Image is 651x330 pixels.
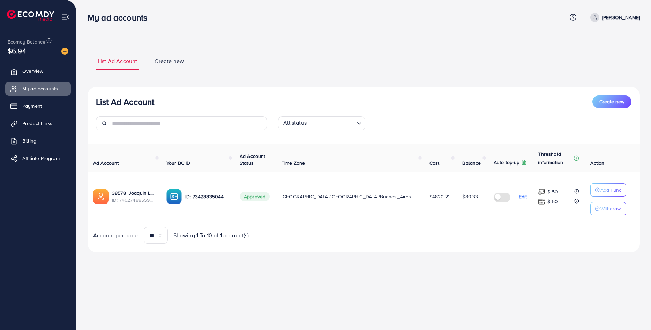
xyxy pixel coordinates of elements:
h3: List Ad Account [96,97,154,107]
img: image [61,48,68,55]
span: Approved [240,192,270,201]
a: [PERSON_NAME] [588,13,640,22]
p: Add Fund [600,186,622,194]
button: Withdraw [590,202,626,215]
a: Affiliate Program [5,151,71,165]
a: My ad accounts [5,82,71,95]
p: [PERSON_NAME] [602,13,640,22]
span: Create new [155,57,184,65]
a: Product Links [5,116,71,130]
span: Showing 1 To 10 of 1 account(s) [173,231,249,239]
span: Time Zone [282,160,305,167]
span: Your BC ID [166,160,190,167]
a: Overview [5,64,71,78]
span: Create new [599,98,624,105]
iframe: Chat [621,299,646,325]
span: [GEOGRAPHIC_DATA]/[GEOGRAPHIC_DATA]/Buenos_Aires [282,193,411,200]
span: List Ad Account [98,57,137,65]
button: Create new [592,95,631,108]
span: My ad accounts [22,85,58,92]
span: Billing [22,137,36,144]
span: Account per page [93,231,138,239]
a: Billing [5,134,71,148]
span: $6.94 [8,46,26,56]
p: Auto top-up [494,158,520,167]
span: Action [590,160,604,167]
span: All status [282,117,308,129]
div: <span class='underline'>38578_Joaquin Lautaro_1737556624280</span></br>7462748855971168273 [112,190,155,204]
span: $4820.21 [429,193,450,200]
div: Search for option [278,116,365,130]
p: Edit [519,192,527,201]
p: Threshold information [538,150,572,167]
img: top-up amount [538,188,545,195]
a: Payment [5,99,71,113]
img: ic-ba-acc.ded83a64.svg [166,189,182,204]
span: Overview [22,68,43,75]
input: Search for option [309,118,354,129]
p: Withdraw [600,205,621,213]
span: Cost [429,160,440,167]
span: Balance [462,160,481,167]
span: Product Links [22,120,52,127]
p: $ 50 [547,187,558,196]
p: $ 50 [547,197,558,206]
img: menu [61,13,69,21]
span: ID: 7462748855971168273 [112,197,155,204]
a: 38578_Joaquin Lautaro_1737556624280 [112,190,155,197]
img: logo [7,10,54,21]
span: Payment [22,102,42,109]
button: Add Fund [590,183,626,197]
span: Ad Account [93,160,119,167]
img: top-up amount [538,198,545,205]
p: ID: 7342883504457252866 [185,192,229,201]
img: ic-ads-acc.e4c84228.svg [93,189,108,204]
span: Affiliate Program [22,155,60,162]
span: Ad Account Status [240,153,265,167]
span: $80.33 [462,193,478,200]
h3: My ad accounts [88,13,153,23]
span: Ecomdy Balance [8,38,45,45]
